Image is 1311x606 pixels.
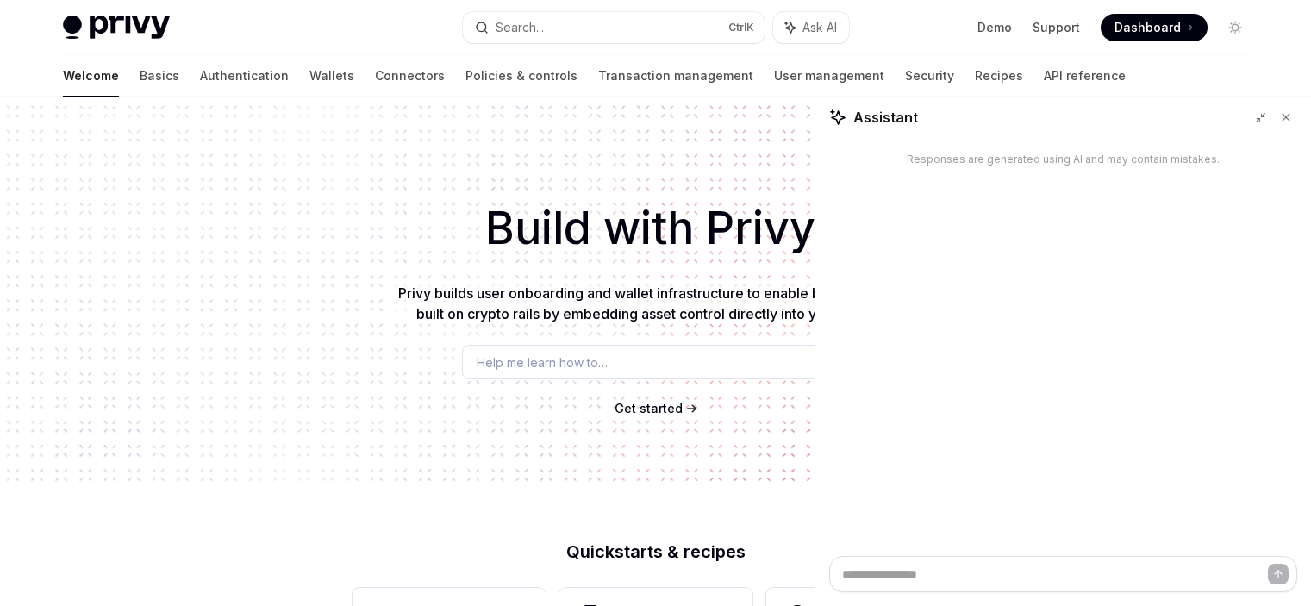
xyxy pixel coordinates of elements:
[905,55,954,97] a: Security
[802,19,837,36] span: Ask AI
[977,19,1012,36] a: Demo
[853,107,918,128] span: Assistant
[1268,564,1289,584] button: Send message
[200,55,289,97] a: Authentication
[375,55,445,97] a: Connectors
[63,16,170,40] img: light logo
[463,12,765,43] button: Search...CtrlK
[477,353,608,372] span: Help me learn how to…
[398,284,913,322] span: Privy builds user onboarding and wallet infrastructure to enable better products built on crypto ...
[1044,55,1126,97] a: API reference
[774,55,884,97] a: User management
[728,21,754,34] span: Ctrl K
[615,400,683,417] a: Get started
[907,153,1220,166] div: Responses are generated using AI and may contain mistakes.
[773,12,849,43] button: Ask AI
[63,55,119,97] a: Welcome
[1221,14,1249,41] button: Toggle dark mode
[1114,19,1181,36] span: Dashboard
[1101,14,1208,41] a: Dashboard
[28,195,1283,262] h1: Build with Privy.
[1033,19,1080,36] a: Support
[140,55,179,97] a: Basics
[615,401,683,415] span: Get started
[309,55,354,97] a: Wallets
[353,543,959,560] h2: Quickstarts & recipes
[465,55,577,97] a: Policies & controls
[598,55,753,97] a: Transaction management
[975,55,1023,97] a: Recipes
[496,17,544,38] div: Search...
